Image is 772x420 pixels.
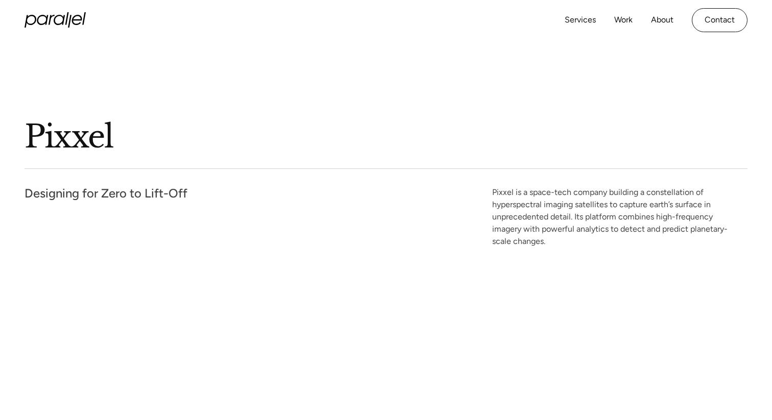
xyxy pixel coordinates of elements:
[25,12,86,28] a: home
[565,13,596,28] a: Services
[492,189,747,248] p: Pixxel is a space-tech company building a constellation of hyperspectral imaging satellites to ca...
[25,122,747,157] h2: Pixxel
[651,13,673,28] a: About
[25,189,380,203] p: Designing for Zero to Lift-Off
[614,13,633,28] a: Work
[692,8,747,32] a: Contact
